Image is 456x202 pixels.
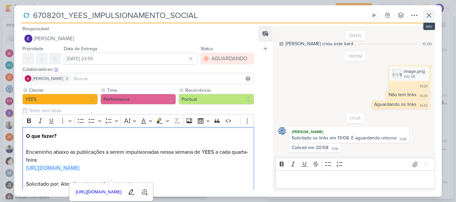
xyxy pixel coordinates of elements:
[28,107,254,114] input: Texto sem título
[422,41,432,47] div: 15:00
[74,188,124,196] span: [URL][DOMAIN_NAME]
[275,158,435,171] div: Editor toolbar
[420,103,428,108] div: 14:42
[24,35,32,43] img: Eduardo Quaresma
[25,75,31,82] img: Alessandra Gomes
[420,94,428,99] div: 14:39
[185,87,254,94] label: Recorrência
[22,127,254,193] div: Editor editing area: main
[106,87,176,94] label: Time
[22,33,254,45] button: [PERSON_NAME]
[390,67,429,81] div: image.png
[26,180,250,188] p: Solicitado por: Atendimento, tarefa recorrente
[400,137,406,142] div: 9:58
[292,135,397,141] div: Solicitado os links em 19/08. E aguardando retorno
[275,170,435,189] div: Editor editing area: main
[179,94,254,104] button: Pontual
[72,75,252,83] input: Buscar
[201,46,213,52] label: Status
[374,101,417,107] div: Aguardando os links
[22,26,49,32] label: Responsável
[34,35,74,43] span: [PERSON_NAME]
[22,114,254,127] div: Editor toolbar
[290,128,408,135] div: [PERSON_NAME]
[26,133,56,139] strong: O que fazer?
[292,145,328,150] div: Cobrad em 20/08
[26,132,250,164] p: Encaminho abaixo as publicações a serem impulsionadas nessa semana de YEES a cada quarta-feira:
[28,87,98,94] label: Cliente
[22,94,98,104] button: YEES
[64,46,97,52] label: Data de Entrega
[331,146,338,152] div: 9:58
[73,187,124,197] a: [URL][DOMAIN_NAME]
[404,74,425,80] div: 240 KB
[100,94,176,104] button: Performance
[285,40,353,47] div: [PERSON_NAME] criou este kard
[389,92,417,98] div: Não tem links
[392,69,402,79] img: 3Bl0e4ani9m3MHnURa4Xv4JafuysRmk2JDa3C1DU.png
[420,84,428,89] div: 14:39
[423,23,435,30] div: esc
[201,53,254,65] button: AGUARDANDO
[33,76,63,82] span: [PERSON_NAME]
[26,165,79,171] a: [URL][DOMAIN_NAME]
[22,66,254,73] div: Colaboradores
[404,68,425,75] div: image.png
[372,13,377,18] div: Ligar relógio
[22,46,43,52] label: Prioridade
[211,55,247,63] div: AGUARDANDO
[31,9,367,21] input: Kard Sem Título
[64,53,198,65] input: Select a date
[278,127,286,135] img: Caroline Traven De Andrade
